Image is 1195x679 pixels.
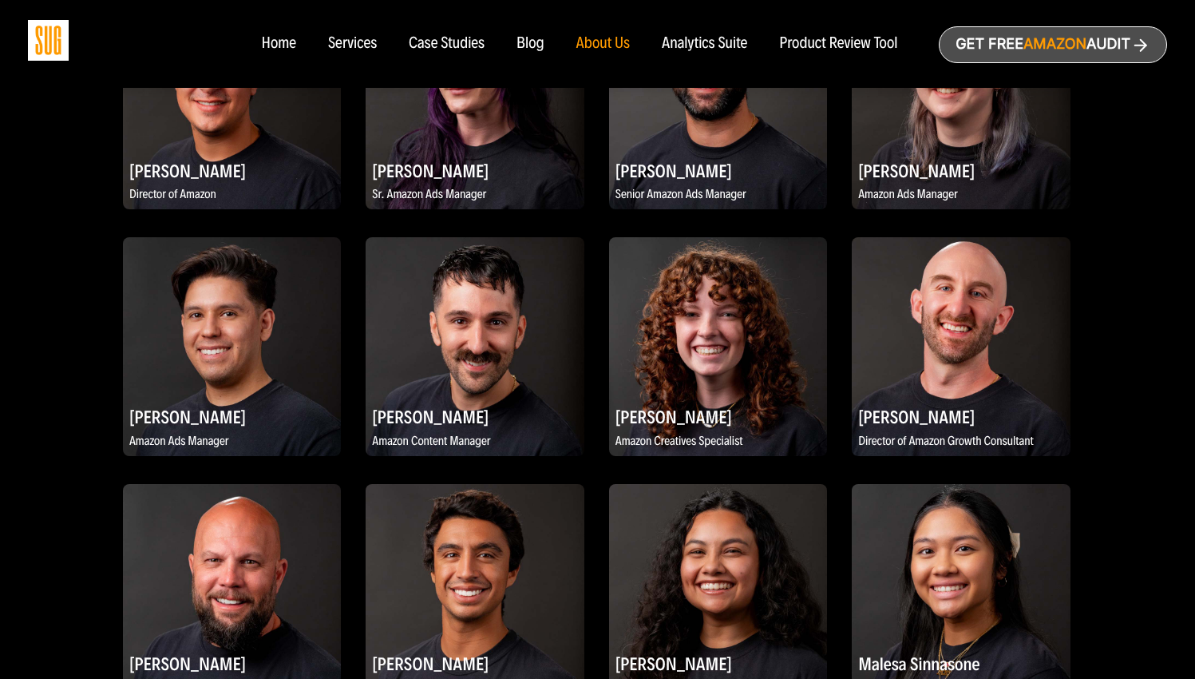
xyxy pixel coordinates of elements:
a: About Us [576,35,631,53]
h2: [PERSON_NAME] [609,155,828,186]
p: Senior Amazon Ads Manager [609,185,828,205]
a: Analytics Suite [662,35,747,53]
p: Amazon Content Manager [366,432,584,452]
img: Victor Farfan Baltazar, Amazon Ads Manager [123,237,342,456]
a: Blog [516,35,544,53]
p: Sr. Amazon Ads Manager [366,185,584,205]
img: Anna Butts, Amazon Creatives Specialist [609,237,828,456]
h2: [PERSON_NAME] [366,648,584,679]
h2: [PERSON_NAME] [852,155,1070,186]
img: David Allen, Director of Amazon Growth Consultant [852,237,1070,456]
h2: [PERSON_NAME] [123,648,342,679]
p: Amazon Ads Manager [123,432,342,452]
span: Amazon [1023,36,1086,53]
h2: [PERSON_NAME] [123,401,342,432]
a: Product Review Tool [779,35,897,53]
h2: [PERSON_NAME] [123,155,342,186]
a: Home [261,35,295,53]
h2: Malesa Sinnasone [852,648,1070,679]
h2: [PERSON_NAME] [852,401,1070,432]
a: Case Studies [409,35,485,53]
h2: [PERSON_NAME] [366,401,584,432]
a: Get freeAmazonAudit [939,26,1167,63]
p: Director of Amazon [123,185,342,205]
h2: [PERSON_NAME] [609,648,828,679]
img: Patrick DeRiso, II, Amazon Content Manager [366,237,584,456]
h2: [PERSON_NAME] [609,401,828,432]
p: Director of Amazon Growth Consultant [852,432,1070,452]
a: Services [328,35,377,53]
h2: [PERSON_NAME] [366,155,584,186]
img: Sug [28,20,69,61]
p: Amazon Creatives Specialist [609,432,828,452]
p: Amazon Ads Manager [852,185,1070,205]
